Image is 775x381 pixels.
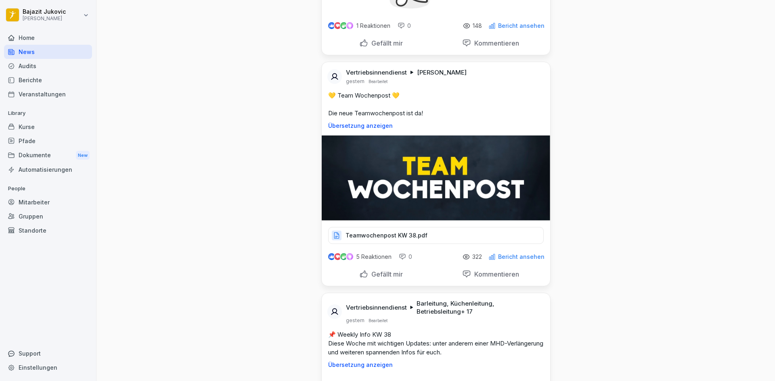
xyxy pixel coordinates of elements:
[328,330,544,357] p: 📌 Weekly Info KW 38 Diese Woche mit wichtigen Updates: unter anderem einer MHD-Verlängerung und w...
[4,182,92,195] p: People
[328,234,544,242] a: Teamwochenpost KW 38.pdf
[417,300,540,316] p: Barleitung, Küchenleitung, Betriebsleitung + 17
[322,135,550,221] img: khk1kv38m7cuar4h1xtzxcv9.png
[346,304,407,312] p: Vertriebsinnendienst
[4,360,92,375] a: Einstellungen
[4,148,92,163] a: DokumenteNew
[498,254,545,260] p: Bericht ansehen
[328,91,544,118] p: 💛 Team Wochenpost 💛 Die neue Teamwochenpost ist da!
[498,23,545,29] p: Bericht ansehen
[346,69,407,77] p: Vertriebsinnendienst
[340,22,347,29] img: celebrate
[4,134,92,148] a: Pfade
[369,317,387,324] p: Bearbeitet
[399,253,412,261] div: 0
[4,87,92,101] a: Veranstaltungen
[328,362,544,368] p: Übersetzung anzeigen
[4,162,92,177] a: Automatisierungen
[398,22,411,30] div: 0
[340,253,347,260] img: celebrate
[4,195,92,209] a: Mitarbeiter
[328,254,335,260] img: like
[76,151,90,160] div: New
[346,231,427,239] p: Teamwochenpost KW 38.pdf
[346,78,364,85] p: gestern
[368,39,403,47] p: Gefällt mir
[4,31,92,45] a: Home
[4,120,92,134] a: Kurse
[369,78,387,85] p: Bearbeitet
[23,16,66,21] p: [PERSON_NAME]
[328,23,335,29] img: like
[4,107,92,120] p: Library
[471,270,519,278] p: Kommentieren
[356,254,392,260] p: 5 Reaktionen
[4,148,92,163] div: Dokumente
[346,22,353,29] img: inspiring
[335,254,341,260] img: love
[4,223,92,237] a: Standorte
[335,23,341,29] img: love
[23,8,66,15] p: Bajazit Jukovic
[4,73,92,87] a: Berichte
[4,45,92,59] a: News
[471,39,519,47] p: Kommentieren
[368,270,403,278] p: Gefällt mir
[4,59,92,73] a: Audits
[472,254,482,260] p: 322
[356,23,390,29] p: 1 Reaktionen
[4,346,92,360] div: Support
[328,123,544,129] p: Übersetzung anzeigen
[346,317,364,324] p: gestern
[346,253,353,260] img: inspiring
[4,209,92,223] a: Gruppen
[417,69,467,77] p: [PERSON_NAME]
[473,23,482,29] p: 148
